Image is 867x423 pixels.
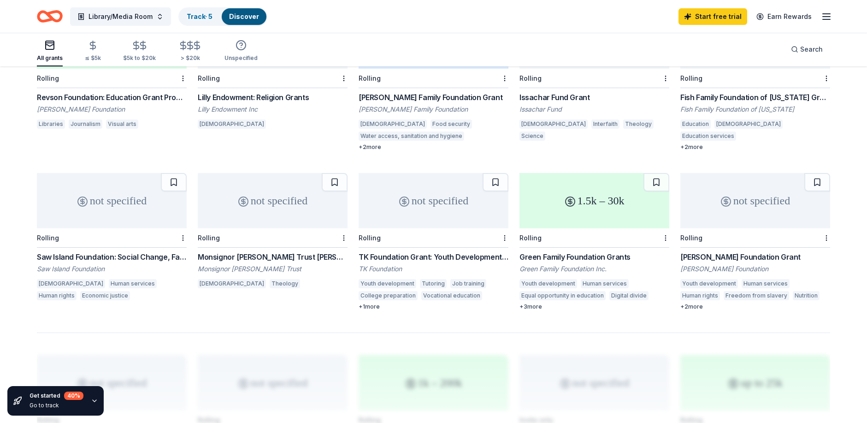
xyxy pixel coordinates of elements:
div: Youth development [359,279,416,288]
button: Search [784,40,830,59]
div: + 1 more [359,303,508,310]
div: > $20k [178,54,202,62]
div: not specified [680,173,830,228]
a: not specifiedRollingTK Foundation Grant: Youth Development GrantTK FoundationYouth developmentTut... [359,173,508,310]
div: [DEMOGRAPHIC_DATA] [359,119,427,129]
button: > $20k [178,36,202,66]
div: + 2 more [359,143,508,151]
div: Issachar Fund Grant [519,92,669,103]
div: Fish Family Foundation of [US_STATE] [680,105,830,114]
div: [PERSON_NAME] Family Foundation [359,105,508,114]
div: + 3 more [519,303,669,310]
div: Human services [109,279,157,288]
a: not specifiedRollingFish Family Foundation of [US_STATE] GrantsFish Family Foundation of [US_STAT... [680,13,830,151]
div: ≤ $5k [85,54,101,62]
div: Rolling [680,74,702,82]
div: Tutoring [420,279,447,288]
div: Human services [581,279,629,288]
a: Home [37,6,63,27]
div: Fish Family Foundation of [US_STATE] Grants [680,92,830,103]
div: not specified [359,173,508,228]
div: [DEMOGRAPHIC_DATA] [519,119,588,129]
a: Track· 5 [187,12,212,20]
div: $5k to $20k [123,54,156,62]
div: Saw Island Foundation: Social Change, Faith-Based and Special Grants [37,251,187,262]
div: Science [519,131,545,141]
div: Rolling [519,234,542,242]
div: Green Family Foundation Grants [519,251,669,262]
div: [DEMOGRAPHIC_DATA] [198,119,266,129]
div: Job training [450,279,486,288]
div: Human rights [37,291,77,300]
button: Unspecified [224,36,258,66]
div: Nutrition [793,291,820,300]
div: Visual arts [106,119,138,129]
div: Rolling [359,74,381,82]
a: Earn Rewards [751,8,817,25]
div: [PERSON_NAME] Foundation [37,105,187,114]
div: Education services [680,131,736,141]
div: not specified [37,173,187,228]
div: Issachar Fund [519,105,669,114]
div: Water access, sanitation and hygiene [359,131,464,141]
div: Human services [742,279,790,288]
div: 40 % [64,392,83,400]
div: Rolling [359,234,381,242]
div: Digital divide [609,291,649,300]
div: Human rights [680,291,720,300]
span: Search [800,44,823,55]
div: Youth development [680,279,738,288]
a: 1.5k – 30kRollingGreen Family Foundation GrantsGreen Family Foundation Inc.Youth developmentHuman... [519,173,669,310]
a: not specifiedRollingIssachar Fund GrantIssachar Fund[DEMOGRAPHIC_DATA]InterfaithTheologyScience [519,13,669,143]
div: Libraries [37,119,65,129]
div: [PERSON_NAME] Foundation [680,264,830,274]
a: Start free trial [678,8,747,25]
a: 1k – 5kRolling[PERSON_NAME] Family Foundation Grant[PERSON_NAME] Family Foundation[DEMOGRAPHIC_DA... [359,13,508,151]
a: not specifiedRollingSaw Island Foundation: Social Change, Faith-Based and Special GrantsSaw Islan... [37,173,187,303]
div: Interfaith [591,119,619,129]
div: Green Family Foundation Inc. [519,264,669,274]
div: [PERSON_NAME] Foundation Grant [680,251,830,262]
div: + 2 more [680,143,830,151]
a: Discover [229,12,259,20]
div: Food security [431,119,472,129]
div: Unspecified [224,54,258,62]
button: Library/Media Room [70,7,171,26]
button: Track· 5Discover [178,7,267,26]
span: Library/Media Room [88,11,153,22]
div: [PERSON_NAME] Family Foundation Grant [359,92,508,103]
div: Freedom from slavery [724,291,789,300]
div: Rolling [198,234,220,242]
a: not specifiedRollingLilly Endowment: Religion GrantsLilly Endowment Inc[DEMOGRAPHIC_DATA] [198,13,348,131]
div: [DEMOGRAPHIC_DATA] [198,279,266,288]
div: Lilly Endowment: Religion Grants [198,92,348,103]
div: not specified [198,173,348,228]
div: Rolling [37,234,59,242]
div: Theology [270,279,300,288]
div: Journalism [69,119,102,129]
a: not specifiedRollingMonsignor [PERSON_NAME] Trust [PERSON_NAME] ([US_STATE])Monsignor [PERSON_NAM... [198,173,348,291]
div: Get started [29,392,83,400]
div: 1.5k – 30k [519,173,669,228]
button: All grants [37,36,63,66]
div: Monsignor [PERSON_NAME] Trust [198,264,348,274]
button: ≤ $5k [85,36,101,66]
div: + 2 more [680,303,830,310]
div: College preparation [359,291,418,300]
a: 1k – 200kRollingRevson Foundation: Education Grant Program[PERSON_NAME] FoundationLibrariesJourna... [37,13,187,131]
div: Theology [623,119,654,129]
div: Lilly Endowment Inc [198,105,348,114]
div: Go to track [29,402,83,409]
div: Education [680,119,711,129]
div: Saw Island Foundation [37,264,187,274]
a: not specifiedRolling[PERSON_NAME] Foundation Grant[PERSON_NAME] FoundationYouth developmentHuman ... [680,173,830,310]
div: TK Foundation Grant: Youth Development Grant [359,251,508,262]
div: Equal opportunity in education [519,291,606,300]
div: TK Foundation [359,264,508,274]
div: Economic justice [80,291,130,300]
div: [DEMOGRAPHIC_DATA] [37,279,105,288]
div: Monsignor [PERSON_NAME] Trust [PERSON_NAME] ([US_STATE]) [198,251,348,262]
div: [DEMOGRAPHIC_DATA] [714,119,783,129]
div: Rolling [680,234,702,242]
div: Youth development [519,279,577,288]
